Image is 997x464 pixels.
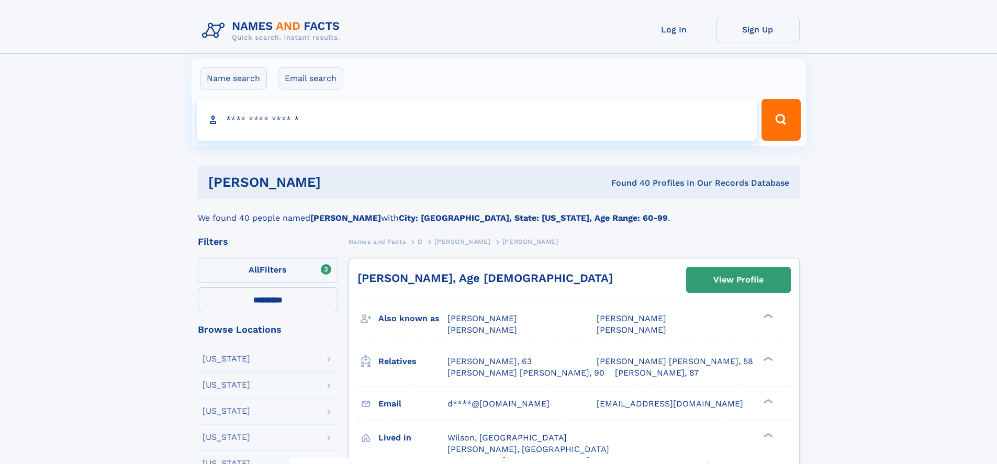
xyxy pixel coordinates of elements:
[249,265,260,275] span: All
[447,356,532,367] a: [PERSON_NAME], 63
[378,310,447,327] h3: Also known as
[597,399,743,409] span: [EMAIL_ADDRESS][DOMAIN_NAME]
[761,99,800,141] button: Search Button
[378,429,447,447] h3: Lived in
[198,325,338,334] div: Browse Locations
[434,238,490,245] span: [PERSON_NAME]
[198,237,338,246] div: Filters
[447,444,609,454] span: [PERSON_NAME], [GEOGRAPHIC_DATA]
[761,398,774,404] div: ❯
[466,177,789,189] div: Found 40 Profiles In Our Records Database
[597,313,666,323] span: [PERSON_NAME]
[378,395,447,413] h3: Email
[378,353,447,370] h3: Relatives
[687,267,790,292] a: View Profile
[761,355,774,362] div: ❯
[716,17,800,42] a: Sign Up
[434,235,490,248] a: [PERSON_NAME]
[597,325,666,335] span: [PERSON_NAME]
[447,313,517,323] span: [PERSON_NAME]
[447,367,604,379] a: [PERSON_NAME] [PERSON_NAME], 90
[399,213,668,223] b: City: [GEOGRAPHIC_DATA], State: [US_STATE], Age Range: 60-99
[203,433,250,442] div: [US_STATE]
[502,238,558,245] span: [PERSON_NAME]
[198,17,349,45] img: Logo Names and Facts
[203,407,250,415] div: [US_STATE]
[310,213,381,223] b: [PERSON_NAME]
[208,176,466,189] h1: [PERSON_NAME]
[197,99,757,141] input: search input
[615,367,699,379] a: [PERSON_NAME], 87
[203,355,250,363] div: [US_STATE]
[200,67,267,89] label: Name search
[713,268,764,292] div: View Profile
[349,235,406,248] a: Names and Facts
[278,67,343,89] label: Email search
[418,238,423,245] span: D
[198,258,338,283] label: Filters
[632,17,716,42] a: Log In
[761,432,774,438] div: ❯
[447,325,517,335] span: [PERSON_NAME]
[447,433,567,443] span: Wilson, [GEOGRAPHIC_DATA]
[418,235,423,248] a: D
[203,381,250,389] div: [US_STATE]
[357,271,613,285] a: [PERSON_NAME], Age [DEMOGRAPHIC_DATA]
[198,199,800,224] div: We found 40 people named with .
[597,356,753,367] a: [PERSON_NAME] [PERSON_NAME], 58
[761,313,774,320] div: ❯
